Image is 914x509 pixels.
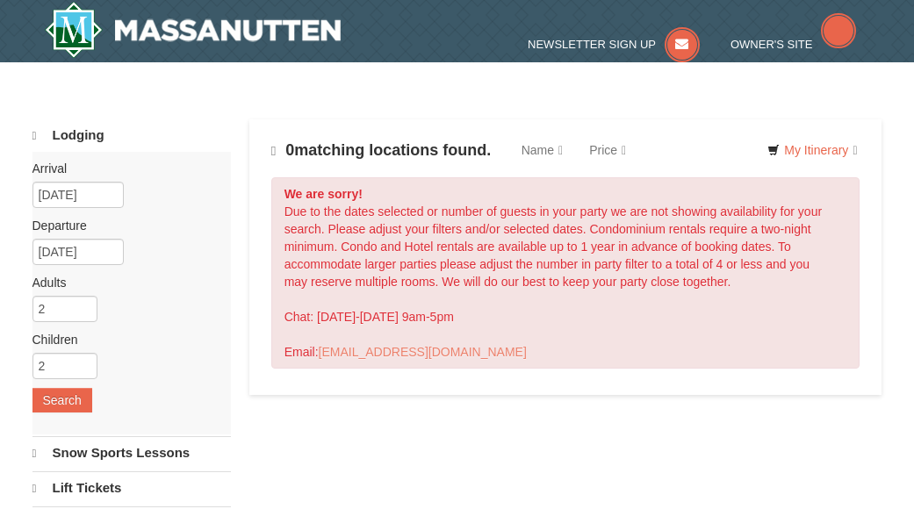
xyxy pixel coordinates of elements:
[730,38,857,51] a: Owner's Site
[284,187,363,201] strong: We are sorry!
[32,331,219,348] label: Children
[32,160,219,177] label: Arrival
[756,137,868,163] a: My Itinerary
[32,436,232,470] a: Snow Sports Lessons
[32,217,219,234] label: Departure
[271,177,860,369] div: Due to the dates selected or number of guests in your party we are not showing availability for y...
[576,133,639,168] a: Price
[528,38,656,51] span: Newsletter Sign Up
[32,119,232,152] a: Lodging
[32,274,219,291] label: Adults
[45,2,342,58] a: Massanutten Resort
[32,471,232,505] a: Lift Tickets
[508,133,576,168] a: Name
[45,2,342,58] img: Massanutten Resort Logo
[319,345,527,359] a: [EMAIL_ADDRESS][DOMAIN_NAME]
[32,388,92,412] button: Search
[528,38,700,51] a: Newsletter Sign Up
[730,38,813,51] span: Owner's Site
